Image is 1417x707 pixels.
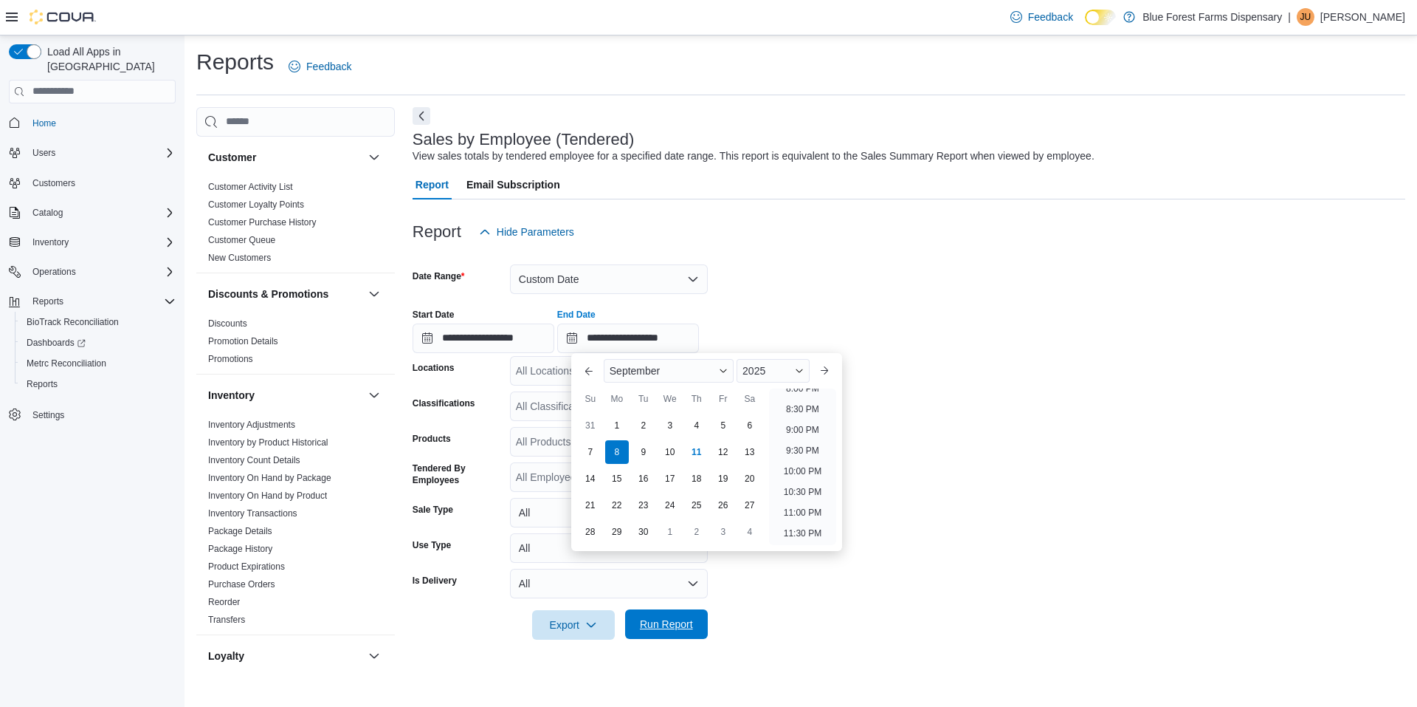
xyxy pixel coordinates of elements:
[208,199,304,211] span: Customer Loyalty Points
[510,533,708,563] button: All
[685,467,708,491] div: day-18
[778,525,827,542] li: 11:30 PM
[1288,8,1291,26] p: |
[208,437,328,448] a: Inventory by Product Historical
[413,148,1094,164] div: View sales totals by tendered employee for a specified date range. This report is equivalent to t...
[208,150,362,165] button: Customer
[780,400,825,418] li: 8:30 PM
[208,234,275,246] span: Customer Queue
[579,387,602,411] div: Su
[1085,25,1086,26] span: Dark Mode
[579,467,602,491] div: day-14
[605,493,629,517] div: day-22
[27,406,70,424] a: Settings
[208,454,300,466] span: Inventory Count Details
[208,150,256,165] h3: Customer
[27,378,58,390] span: Reports
[413,131,635,148] h3: Sales by Employee (Tendered)
[27,263,82,281] button: Operations
[738,467,762,491] div: day-20
[27,337,86,349] span: Dashboards
[27,144,61,162] button: Users
[208,388,255,403] h3: Inventory
[632,387,655,411] div: Tu
[15,353,182,374] button: Metrc Reconciliation
[413,270,465,282] label: Date Range
[196,315,395,374] div: Discounts & Promotions
[208,525,272,537] span: Package Details
[738,440,762,464] div: day-13
[711,440,735,464] div: day-12
[1004,2,1079,32] a: Feedback
[711,520,735,544] div: day-3
[208,420,295,430] a: Inventory Adjustments
[32,177,75,189] span: Customers
[208,181,293,193] span: Customer Activity List
[208,335,278,347] span: Promotion Details
[32,296,63,307] span: Reports
[41,44,176,74] span: Load All Apps in [GEOGRAPHIC_DATA]
[711,493,735,517] div: day-26
[610,365,660,377] span: September
[510,264,708,294] button: Custom Date
[27,233,75,251] button: Inventory
[658,467,682,491] div: day-17
[208,544,272,554] a: Package History
[3,291,182,312] button: Reports
[413,309,455,321] label: Start Date
[208,561,285,573] span: Product Expirations
[780,442,825,460] li: 9:30 PM
[27,358,106,369] span: Metrc Reconciliation
[413,324,554,353] input: Press the down key to open a popover containing a calendar.
[658,520,682,544] div: day-1
[413,107,430,125] button: Next
[658,493,682,517] div: day-24
[579,493,602,517] div: day-21
[605,387,629,411] div: Mo
[365,285,383,303] button: Discounts & Promotions
[27,204,69,222] button: Catalog
[21,375,176,393] span: Reports
[1297,8,1314,26] div: Jennifer Untiedt
[510,498,708,527] button: All
[413,362,455,374] label: Locations
[21,334,92,352] a: Dashboards
[510,569,708,598] button: All
[365,386,383,404] button: Inventory
[208,508,297,519] a: Inventory Transactions
[27,115,62,132] a: Home
[738,493,762,517] div: day-27
[1085,10,1116,25] input: Dark Mode
[778,504,827,522] li: 11:00 PM
[27,405,176,423] span: Settings
[632,414,655,437] div: day-2
[780,380,825,397] li: 8:00 PM
[541,610,606,640] span: Export
[604,359,734,383] div: Button. Open the month selector. September is currently selected.
[3,403,182,425] button: Settings
[780,421,825,439] li: 9:00 PM
[27,293,69,310] button: Reports
[208,578,275,590] span: Purchase Orders
[21,355,112,372] a: Metrc Reconciliation
[466,170,560,199] span: Email Subscription
[3,262,182,282] button: Operations
[813,359,836,383] button: Next month
[632,520,655,544] div: day-30
[3,143,182,163] button: Users
[685,414,708,437] div: day-4
[32,207,63,219] span: Catalog
[32,147,55,159] span: Users
[208,455,300,465] a: Inventory Count Details
[685,440,708,464] div: day-11
[208,318,247,329] a: Discounts
[738,520,762,544] div: day-4
[208,252,271,264] span: New Customers
[473,217,580,247] button: Hide Parameters
[15,312,182,332] button: BioTrack Reconciliation
[778,462,827,480] li: 10:00 PM
[208,336,278,346] a: Promotion Details
[413,504,453,516] label: Sale Type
